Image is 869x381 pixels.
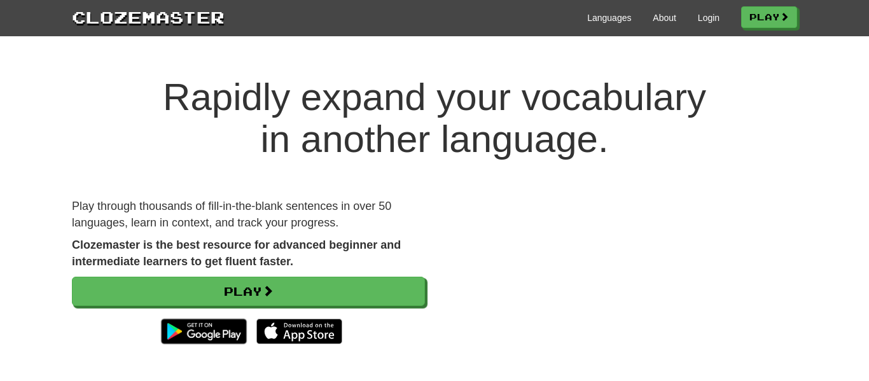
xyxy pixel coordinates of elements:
p: Play through thousands of fill-in-the-blank sentences in over 50 languages, learn in context, and... [72,198,425,231]
img: Download_on_the_App_Store_Badge_US-UK_135x40-25178aeef6eb6b83b96f5f2d004eda3bffbb37122de64afbaef7... [256,319,342,344]
a: Play [72,277,425,306]
a: Languages [587,11,631,24]
a: Play [741,6,797,28]
a: About [653,11,676,24]
a: Login [698,11,720,24]
a: Clozemaster [72,5,225,29]
strong: Clozemaster is the best resource for advanced beginner and intermediate learners to get fluent fa... [72,239,401,268]
img: Get it on Google Play [155,312,253,350]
